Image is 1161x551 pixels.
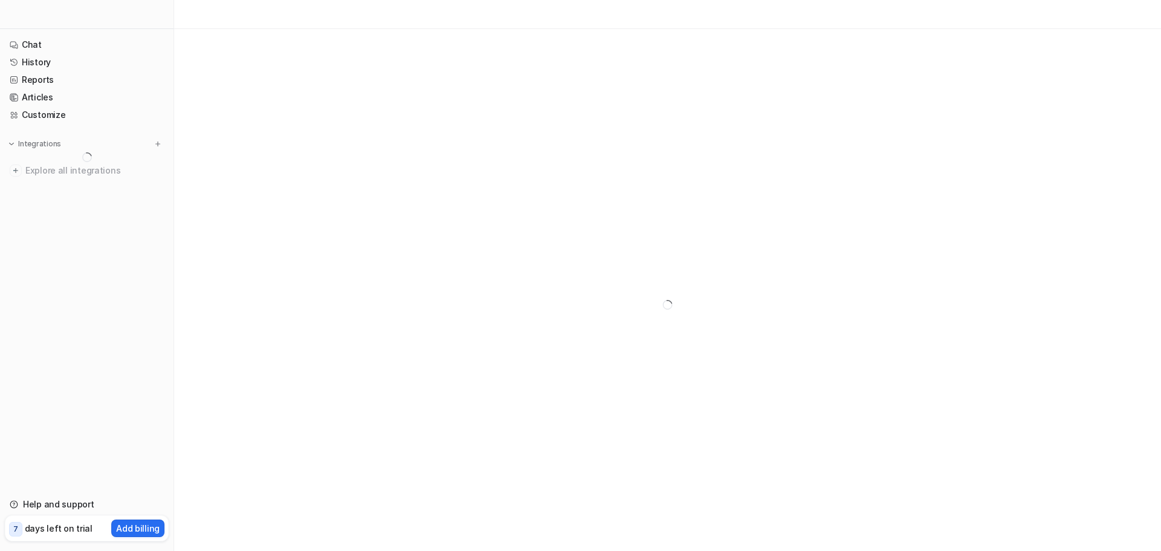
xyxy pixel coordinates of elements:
[7,140,16,148] img: expand menu
[10,165,22,177] img: explore all integrations
[5,89,169,106] a: Articles
[5,106,169,123] a: Customize
[111,520,164,537] button: Add billing
[5,71,169,88] a: Reports
[25,161,164,180] span: Explore all integrations
[5,138,65,150] button: Integrations
[18,139,61,149] p: Integrations
[25,522,93,535] p: days left on trial
[5,36,169,53] a: Chat
[116,522,160,535] p: Add billing
[5,496,169,513] a: Help and support
[154,140,162,148] img: menu_add.svg
[5,162,169,179] a: Explore all integrations
[5,54,169,71] a: History
[13,524,18,535] p: 7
